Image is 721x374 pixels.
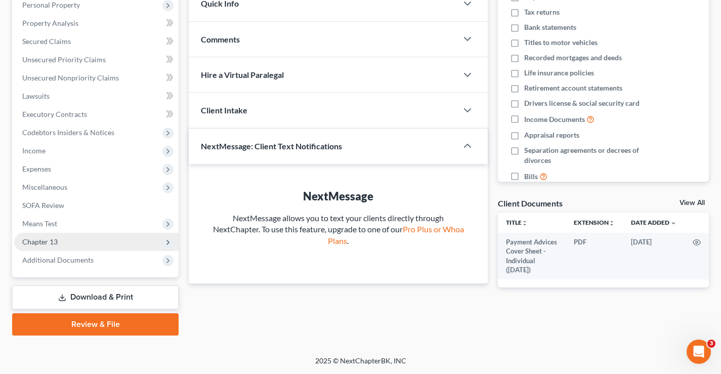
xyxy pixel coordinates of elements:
[22,183,67,191] span: Miscellaneous
[14,32,179,51] a: Secured Claims
[524,37,598,48] span: Titles to motor vehicles
[22,219,57,228] span: Means Test
[506,219,528,226] a: Titleunfold_more
[524,130,579,140] span: Appraisal reports
[524,172,538,182] span: Bills
[201,70,284,79] span: Hire a Virtual Paralegal
[12,285,179,309] a: Download & Print
[631,219,676,226] a: Date Added expand_more
[623,233,685,279] td: [DATE]
[22,1,80,9] span: Personal Property
[22,201,64,210] span: SOFA Review
[566,233,623,279] td: PDF
[524,53,622,63] span: Recorded mortgages and deeds
[574,219,615,226] a: Extensionunfold_more
[14,87,179,105] a: Lawsuits
[22,146,46,155] span: Income
[209,188,468,204] div: NextMessage
[14,105,179,123] a: Executory Contracts
[670,220,676,226] i: expand_more
[201,34,240,44] span: Comments
[201,141,342,151] span: NextMessage: Client Text Notifications
[524,22,576,32] span: Bank statements
[524,83,622,93] span: Retirement account statements
[22,19,78,27] span: Property Analysis
[522,220,528,226] i: unfold_more
[687,340,711,364] iframe: Intercom live chat
[209,213,468,247] p: NextMessage allows you to text your clients directly through NextChapter. To use this feature, up...
[22,37,71,46] span: Secured Claims
[22,55,106,64] span: Unsecured Priority Claims
[22,164,51,173] span: Expenses
[524,68,594,78] span: Life insurance policies
[524,98,640,108] span: Drivers license & social security card
[524,145,647,165] span: Separation agreements or decrees of divorces
[14,196,179,215] a: SOFA Review
[22,92,50,100] span: Lawsuits
[498,233,566,279] td: Payment Advices Cover Sheet - Individual ([DATE])
[22,128,114,137] span: Codebtors Insiders & Notices
[201,105,247,115] span: Client Intake
[22,73,119,82] span: Unsecured Nonpriority Claims
[14,69,179,87] a: Unsecured Nonpriority Claims
[609,220,615,226] i: unfold_more
[498,198,563,209] div: Client Documents
[524,114,585,124] span: Income Documents
[12,313,179,336] a: Review & File
[707,340,715,348] span: 3
[22,237,58,246] span: Chapter 13
[14,14,179,32] a: Property Analysis
[72,356,649,374] div: 2025 © NextChapterBK, INC
[524,7,560,17] span: Tax returns
[680,199,705,206] a: View All
[14,51,179,69] a: Unsecured Priority Claims
[22,256,94,264] span: Additional Documents
[22,110,87,118] span: Executory Contracts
